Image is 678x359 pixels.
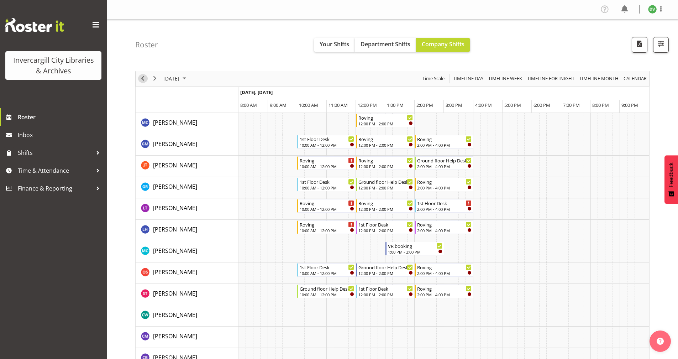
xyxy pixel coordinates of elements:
[534,102,550,108] span: 6:00 PM
[137,71,149,86] div: previous period
[153,268,197,276] a: [PERSON_NAME]
[153,182,197,191] a: [PERSON_NAME]
[300,270,354,276] div: 10:00 AM - 12:00 PM
[18,183,93,194] span: Finance & Reporting
[417,285,472,292] div: Roving
[563,102,580,108] span: 7:00 PM
[136,220,238,241] td: Marion Hawkes resource
[668,162,674,187] span: Feedback
[300,221,354,228] div: Roving
[163,74,180,83] span: [DATE]
[5,18,64,32] img: Rosterit website logo
[297,199,356,213] div: Lyndsay Tautari"s event - Roving Begin From Saturday, September 27, 2025 at 10:00:00 AM GMT+12:00...
[270,102,287,108] span: 9:00 AM
[358,163,413,169] div: 12:00 PM - 2:00 PM
[297,156,356,170] div: Glen Tomlinson"s event - Roving Begin From Saturday, September 27, 2025 at 10:00:00 AM GMT+12:00 ...
[153,289,197,298] a: [PERSON_NAME]
[153,161,197,169] span: [PERSON_NAME]
[358,178,413,185] div: Ground floor Help Desk
[297,285,356,298] div: Saniya Thompson"s event - Ground floor Help Desk Begin From Saturday, September 27, 2025 at 10:00...
[417,185,472,191] div: 2:00 PM - 4:00 PM
[358,221,413,228] div: 1st Floor Desk
[621,102,638,108] span: 9:00 PM
[300,228,354,233] div: 10:00 AM - 12:00 PM
[356,220,415,234] div: Marion Hawkes"s event - 1st Floor Desk Begin From Saturday, September 27, 2025 at 12:00:00 PM GMT...
[417,292,472,297] div: 2:00 PM - 4:00 PM
[153,183,197,191] span: [PERSON_NAME]
[297,178,356,191] div: Grace Roscoe-Squires"s event - 1st Floor Desk Begin From Saturday, September 27, 2025 at 10:00:00...
[417,264,472,271] div: Roving
[526,74,576,83] button: Fortnight
[300,142,354,148] div: 10:00 AM - 12:00 PM
[300,285,354,292] div: Ground floor Help Desk
[240,89,273,95] span: [DATE], [DATE]
[632,37,647,53] button: Download a PDF of the roster for the current day
[452,74,484,83] span: Timeline Day
[358,206,413,212] div: 12:00 PM - 2:00 PM
[240,102,257,108] span: 8:00 AM
[136,284,238,305] td: Saniya Thompson resource
[136,327,238,348] td: Chamique Mamolo resource
[18,165,93,176] span: Time & Attendance
[488,74,523,83] span: Timeline Week
[648,5,657,14] img: desk-view11665.jpg
[358,157,413,164] div: Roving
[657,338,664,345] img: help-xxl-2.png
[320,40,349,48] span: Your Shifts
[18,147,93,158] span: Shifts
[153,140,197,148] span: [PERSON_NAME]
[421,74,446,83] button: Time Scale
[300,292,354,297] div: 10:00 AM - 12:00 PM
[299,102,318,108] span: 10:00 AM
[504,102,521,108] span: 5:00 PM
[415,178,473,191] div: Grace Roscoe-Squires"s event - Roving Begin From Saturday, September 27, 2025 at 2:00:00 PM GMT+1...
[358,199,413,207] div: Roving
[358,114,413,121] div: Roving
[136,134,238,156] td: Gabriel McKay Smith resource
[388,249,442,255] div: 1:00 PM - 3:00 PM
[416,102,433,108] span: 2:00 PM
[153,311,197,319] a: [PERSON_NAME]
[356,263,415,277] div: Olivia Stanley"s event - Ground floor Help Desk Begin From Saturday, September 27, 2025 at 12:00:...
[136,241,238,262] td: Michelle Cunningham resource
[153,290,197,297] span: [PERSON_NAME]
[578,74,620,83] button: Timeline Month
[358,264,413,271] div: Ground floor Help Desk
[18,130,103,140] span: Inbox
[417,178,472,185] div: Roving
[136,156,238,177] td: Glen Tomlinson resource
[592,102,609,108] span: 8:00 PM
[18,112,103,123] span: Roster
[135,41,158,49] h4: Roster
[356,285,415,298] div: Saniya Thompson"s event - 1st Floor Desk Begin From Saturday, September 27, 2025 at 12:00:00 PM G...
[153,225,197,234] a: [PERSON_NAME]
[153,332,197,340] a: [PERSON_NAME]
[356,135,415,149] div: Gabriel McKay Smith"s event - Roving Begin From Saturday, September 27, 2025 at 12:00:00 PM GMT+1...
[417,206,472,212] div: 2:00 PM - 4:00 PM
[297,220,356,234] div: Marion Hawkes"s event - Roving Begin From Saturday, September 27, 2025 at 10:00:00 AM GMT+12:00 E...
[388,242,442,249] div: VR booking
[358,228,413,233] div: 12:00 PM - 2:00 PM
[623,74,647,83] span: calendar
[300,206,354,212] div: 10:00 AM - 12:00 PM
[422,74,445,83] span: Time Scale
[297,135,356,149] div: Gabriel McKay Smith"s event - 1st Floor Desk Begin From Saturday, September 27, 2025 at 10:00:00 ...
[653,37,669,53] button: Filter Shifts
[300,163,354,169] div: 10:00 AM - 12:00 PM
[579,74,619,83] span: Timeline Month
[417,142,472,148] div: 2:00 PM - 4:00 PM
[417,228,472,233] div: 2:00 PM - 4:00 PM
[361,40,410,48] span: Department Shifts
[136,305,238,327] td: Catherine Wilson resource
[136,177,238,198] td: Grace Roscoe-Squires resource
[314,38,355,52] button: Your Shifts
[153,204,197,212] span: [PERSON_NAME]
[136,262,238,284] td: Olivia Stanley resource
[417,221,472,228] div: Roving
[355,38,416,52] button: Department Shifts
[415,285,473,298] div: Saniya Thompson"s event - Roving Begin From Saturday, September 27, 2025 at 2:00:00 PM GMT+12:00 ...
[417,157,472,164] div: Ground floor Help Desk
[149,71,161,86] div: next period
